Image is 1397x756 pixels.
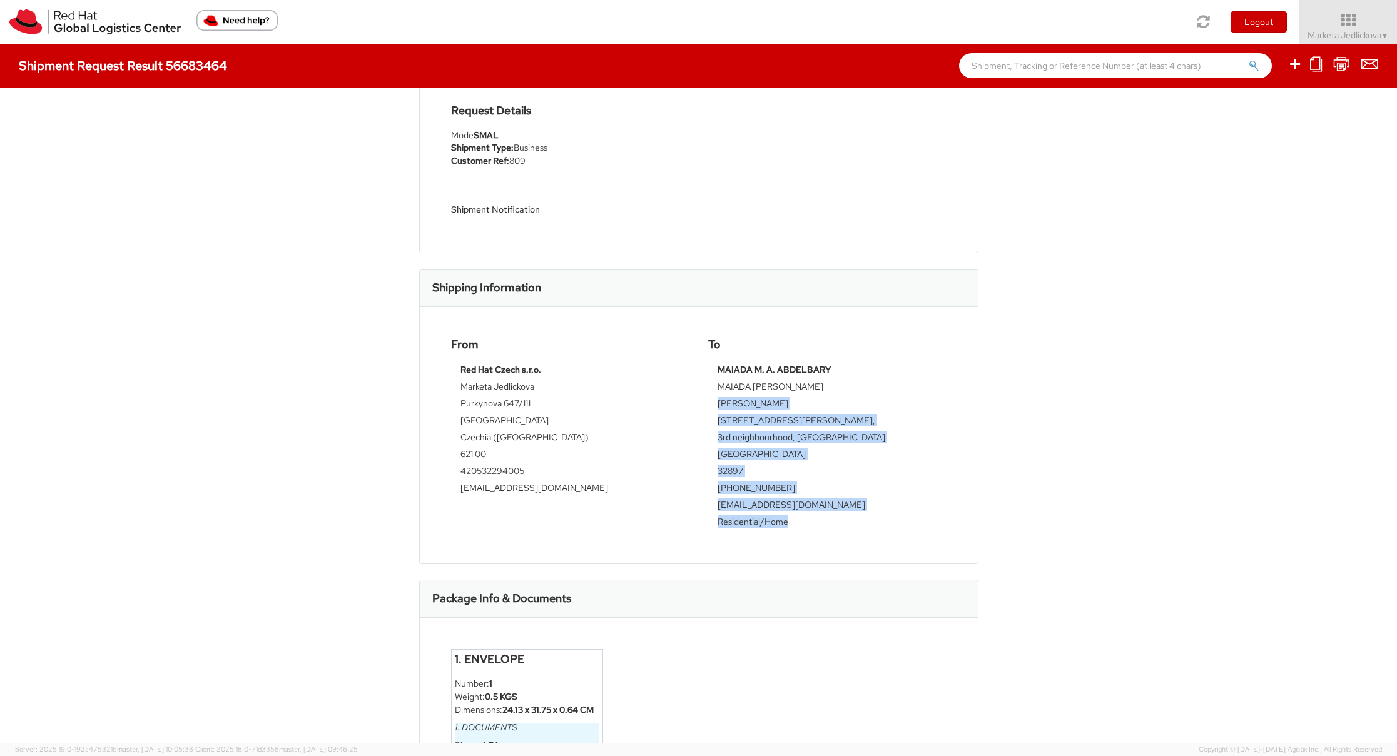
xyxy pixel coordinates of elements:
[718,431,937,448] td: 3rd neighbourhood, [GEOGRAPHIC_DATA]
[718,465,937,481] td: 32897
[708,338,947,351] h4: To
[196,10,278,31] button: Need help?
[432,281,541,294] h3: Shipping Information
[460,380,680,397] td: Marketa Jedlickova
[451,129,689,141] div: Mode
[455,739,600,752] li: Pieces:
[718,397,937,414] td: [PERSON_NAME]
[19,59,227,73] h4: Shipment Request Result 56683464
[489,678,492,689] strong: 1
[485,691,517,702] strong: 0.5 KGS
[1199,745,1382,755] span: Copyright © [DATE]-[DATE] Agistix Inc., All Rights Reserved
[718,498,937,515] td: [EMAIL_ADDRESS][DOMAIN_NAME]
[718,515,937,532] td: Residential/Home
[455,703,600,717] li: Dimensions:
[451,154,689,168] li: 809
[451,155,509,166] strong: Customer Ref:
[718,380,937,397] td: MAIADA [PERSON_NAME]
[451,141,689,154] li: Business
[117,745,193,753] span: master, [DATE] 10:05:38
[460,397,680,414] td: Purkynova 647/111
[502,704,594,715] strong: 24.13 x 31.75 x 0.64 CM
[460,431,680,448] td: Czechia ([GEOGRAPHIC_DATA])
[455,653,600,665] h4: 1. Envelope
[15,745,193,753] span: Server: 2025.19.0-192a4753216
[451,142,514,153] strong: Shipment Type:
[455,677,600,690] li: Number:
[1308,29,1389,41] span: Marketa Jedlickova
[718,414,937,431] td: [STREET_ADDRESS][PERSON_NAME],
[460,364,541,375] strong: Red Hat Czech s.r.o.
[959,53,1272,78] input: Shipment, Tracking or Reference Number (at least 4 chars)
[195,745,358,753] span: Client: 2025.18.0-71d3358
[1231,11,1287,33] button: Logout
[1381,31,1389,41] span: ▼
[718,481,937,498] td: [PHONE_NUMBER]
[460,481,680,498] td: [EMAIL_ADDRESS][DOMAIN_NAME]
[279,745,358,753] span: master, [DATE] 09:46:25
[718,448,937,465] td: [GEOGRAPHIC_DATA]
[460,414,680,431] td: [GEOGRAPHIC_DATA]
[460,448,680,465] td: 621 00
[432,592,571,605] h3: Package Info & Documents
[451,104,689,117] h4: Request Details
[9,9,181,34] img: rh-logistics-00dfa346123c4ec078e1.svg
[451,205,689,214] h5: Shipment Notification
[455,723,600,732] h6: 1. Documents
[718,364,831,375] strong: MAIADA M. A. ABDELBARY
[451,338,689,351] h4: From
[460,465,680,481] td: 420532294005
[474,129,499,141] strong: SMAL
[455,690,600,703] li: Weight:
[483,740,500,751] strong: 1 EA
